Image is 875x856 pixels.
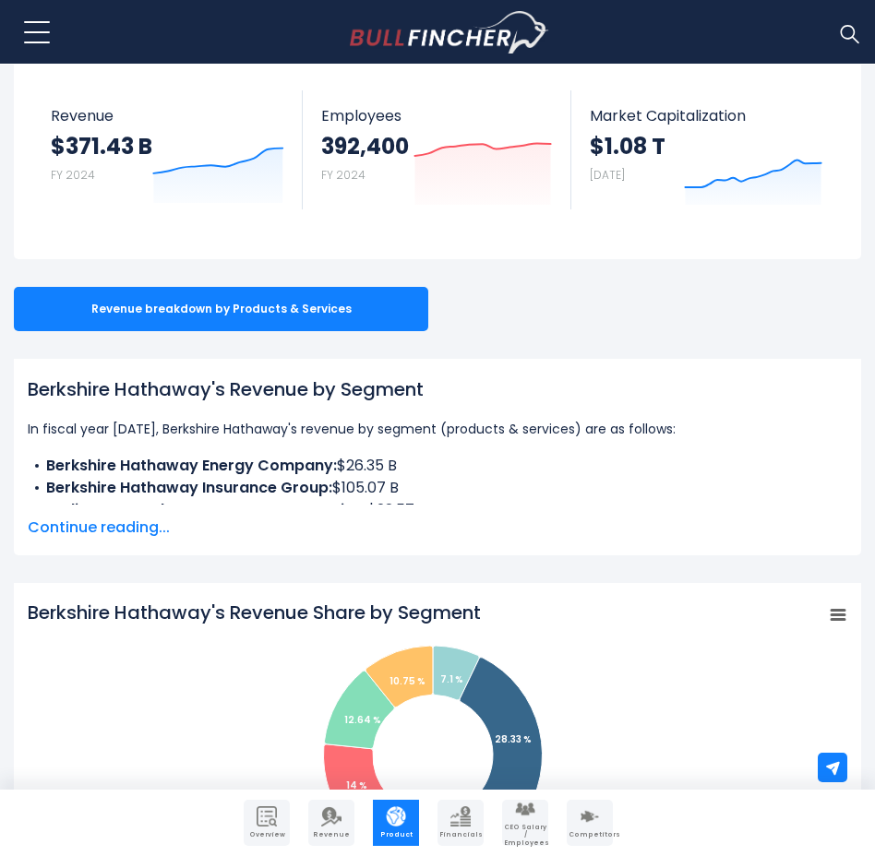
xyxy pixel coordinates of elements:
[14,287,428,331] div: Revenue breakdown by Products & Services
[51,167,95,183] small: FY 2024
[373,800,419,846] a: Company Product/Geography
[308,800,354,846] a: Company Revenue
[28,375,847,403] h1: Berkshire Hathaway's Revenue by Segment
[437,800,484,846] a: Company Financials
[28,600,481,625] tspan: Berkshire Hathaway's Revenue Share by Segment
[495,732,532,746] tspan: 28.33 %
[439,831,482,838] span: Financials
[51,132,152,160] strong: $371.43 B
[344,713,381,727] tspan: 12.64 %
[350,11,548,53] a: Go to homepage
[28,455,847,477] li: $26.35 B
[590,132,665,160] strong: $1.08 T
[350,11,549,53] img: Bullfincher logo
[244,800,290,846] a: Company Overview
[321,132,409,160] strong: 392,400
[32,90,303,209] a: Revenue $371.43 B FY 2024
[440,672,463,686] tspan: 7.1 %
[502,800,548,846] a: Company Employees
[246,831,288,838] span: Overview
[46,477,332,498] b: Berkshire Hathaway Insurance Group:
[321,167,366,183] small: FY 2024
[28,499,847,521] li: $23.57 B
[569,831,611,838] span: Competitors
[321,107,553,125] span: Employees
[303,90,571,209] a: Employees 392,400 FY 2024
[28,517,847,539] span: Continue reading...
[375,831,417,838] span: Product
[46,499,367,520] b: Burlington Northern Santa Fe Corporation:
[567,800,613,846] a: Company Competitors
[310,831,353,838] span: Revenue
[390,674,426,688] tspan: 10.75 %
[46,455,337,476] b: Berkshire Hathaway Energy Company:
[28,477,847,499] li: $105.07 B
[571,90,841,209] a: Market Capitalization $1.08 T [DATE]
[590,167,625,183] small: [DATE]
[504,824,546,847] span: CEO Salary / Employees
[51,107,284,125] span: Revenue
[590,107,822,125] span: Market Capitalization
[28,418,847,440] p: In fiscal year [DATE], Berkshire Hathaway's revenue by segment (products & services) are as follows:
[346,779,367,792] tspan: 14 %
